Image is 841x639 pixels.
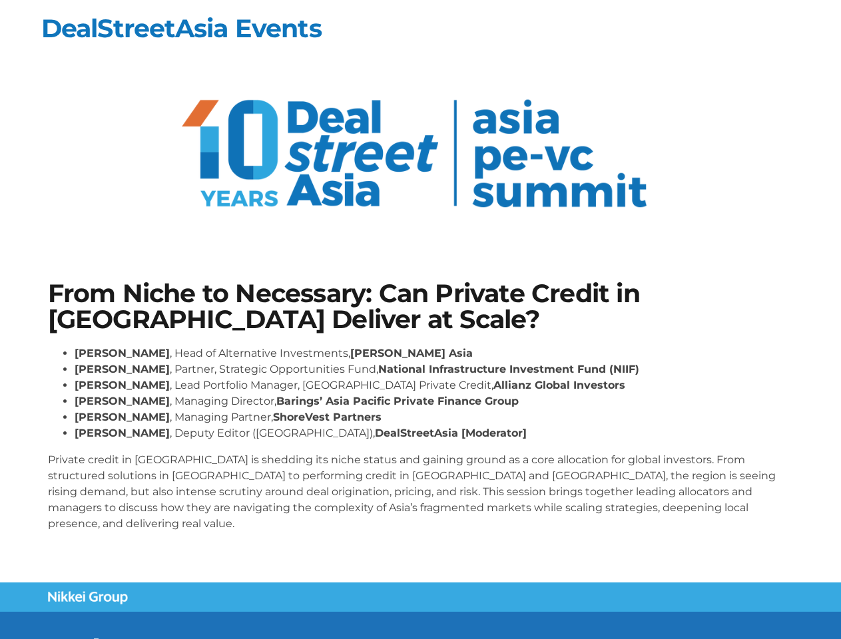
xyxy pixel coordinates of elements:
[75,411,170,423] strong: [PERSON_NAME]
[75,377,794,393] li: , Lead Portfolio Manager, [GEOGRAPHIC_DATA] Private Credit,
[48,591,128,604] img: Nikkei Group
[75,395,170,407] strong: [PERSON_NAME]
[276,395,519,407] strong: Barings’ Asia Pacific Private Finance Group
[75,361,794,377] li: , Partner, Strategic Opportunities Fund,
[75,379,170,391] strong: [PERSON_NAME]
[75,393,794,409] li: , Managing Director,
[273,411,382,423] strong: ShoreVest Partners
[75,409,794,425] li: , Managing Partner,
[75,345,794,361] li: , Head of Alternative Investments,
[41,13,322,44] a: DealStreetAsia Events
[75,427,170,439] strong: [PERSON_NAME]
[350,347,473,359] strong: [PERSON_NAME] Asia
[493,379,625,391] strong: Allianz Global Investors
[75,347,170,359] strong: [PERSON_NAME]
[375,427,527,439] strong: DealStreetAsia [Moderator]
[378,363,639,375] strong: National Infrastructure Investment Fund (NIIF)
[48,281,794,332] h1: From Niche to Necessary: Can Private Credit in [GEOGRAPHIC_DATA] Deliver at Scale?
[48,452,794,532] p: Private credit in [GEOGRAPHIC_DATA] is shedding its niche status and gaining ground as a core all...
[75,363,170,375] strong: [PERSON_NAME]
[75,425,794,441] li: , Deputy Editor ([GEOGRAPHIC_DATA]),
